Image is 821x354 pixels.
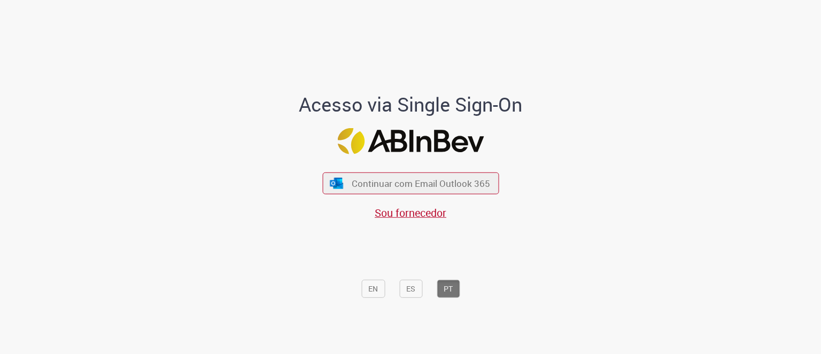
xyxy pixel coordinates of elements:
button: EN [361,280,385,298]
span: Continuar com Email Outlook 365 [352,177,490,190]
h1: Acesso via Single Sign-On [262,94,559,115]
img: Logo ABInBev [337,128,484,154]
button: ícone Azure/Microsoft 360 Continuar com Email Outlook 365 [322,172,499,194]
button: PT [437,280,460,298]
button: ES [399,280,422,298]
img: ícone Azure/Microsoft 360 [329,177,344,188]
a: Sou fornecedor [375,206,446,220]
